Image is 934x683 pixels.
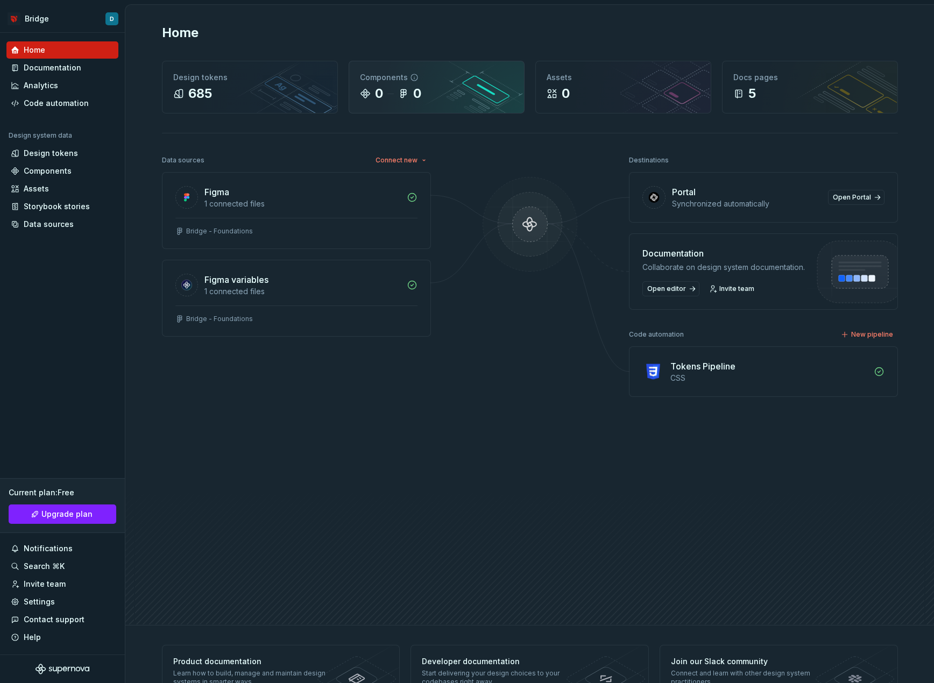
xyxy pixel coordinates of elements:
a: Home [6,41,118,59]
a: Documentation [6,59,118,76]
div: Assets [547,72,700,83]
div: Notifications [24,543,73,554]
a: Code automation [6,95,118,112]
div: Contact support [24,614,84,625]
a: Figma1 connected filesBridge - Foundations [162,172,431,249]
div: Bridge [25,13,49,24]
a: Assets [6,180,118,197]
a: Data sources [6,216,118,233]
button: Search ⌘K [6,558,118,575]
span: Open Portal [833,193,871,202]
span: Connect new [376,156,418,165]
div: Invite team [24,579,66,589]
a: Components00 [349,61,525,113]
button: Contact support [6,611,118,628]
div: Components [24,166,72,176]
button: Connect new [371,153,431,168]
div: CSS [670,373,867,383]
div: Developer documentation [422,656,578,667]
h2: Home [162,24,199,41]
div: Settings [24,596,55,607]
a: Settings [6,593,118,610]
a: Invite team [6,575,118,593]
div: 685 [188,85,212,102]
div: Components [360,72,513,83]
div: Tokens Pipeline [670,360,735,373]
div: Bridge - Foundations [186,227,253,236]
button: New pipeline [838,327,898,342]
span: New pipeline [851,330,893,339]
a: Design tokens685 [162,61,338,113]
div: Design system data [9,131,72,140]
div: Synchronized automatically [672,198,822,209]
div: Design tokens [24,148,78,159]
a: Invite team [706,281,759,296]
svg: Supernova Logo [36,664,89,674]
a: Storybook stories [6,198,118,215]
div: Documentation [642,247,805,260]
div: Design tokens [173,72,327,83]
div: Portal [672,186,696,198]
div: Figma [204,186,229,198]
button: Help [6,629,118,646]
a: Assets0 [535,61,711,113]
a: Components [6,162,118,180]
a: Open Portal [828,190,885,205]
div: Figma variables [204,273,268,286]
div: Help [24,632,41,643]
div: 0 [413,85,421,102]
a: Analytics [6,77,118,94]
div: Current plan : Free [9,487,116,498]
span: Open editor [647,284,686,293]
div: 1 connected files [204,286,400,297]
div: 0 [562,85,570,102]
div: Assets [24,183,49,194]
a: Upgrade plan [9,504,116,524]
button: BridgeD [2,7,123,30]
div: 0 [375,85,383,102]
div: Product documentation [173,656,330,667]
div: Search ⌘K [24,561,65,572]
div: Docs pages [733,72,887,83]
button: Notifications [6,540,118,557]
a: Docs pages5 [722,61,898,113]
div: Collaborate on design system documentation. [642,262,805,273]
div: Bridge - Foundations [186,315,253,323]
div: 5 [748,85,756,102]
a: Figma variables1 connected filesBridge - Foundations [162,260,431,337]
div: 1 connected files [204,198,400,209]
div: Data sources [162,153,204,168]
span: Invite team [719,284,754,293]
div: Code automation [24,98,89,109]
div: Analytics [24,80,58,91]
div: Documentation [24,62,81,73]
div: Join our Slack community [671,656,827,667]
img: 3f850d6b-8361-4b34-8a82-b945b4d8a89b.png [8,12,20,25]
span: Upgrade plan [41,509,93,520]
div: D [110,15,114,23]
div: Data sources [24,219,74,230]
a: Open editor [642,281,699,296]
div: Home [24,45,45,55]
a: Design tokens [6,145,118,162]
div: Destinations [629,153,669,168]
div: Storybook stories [24,201,90,212]
div: Code automation [629,327,684,342]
